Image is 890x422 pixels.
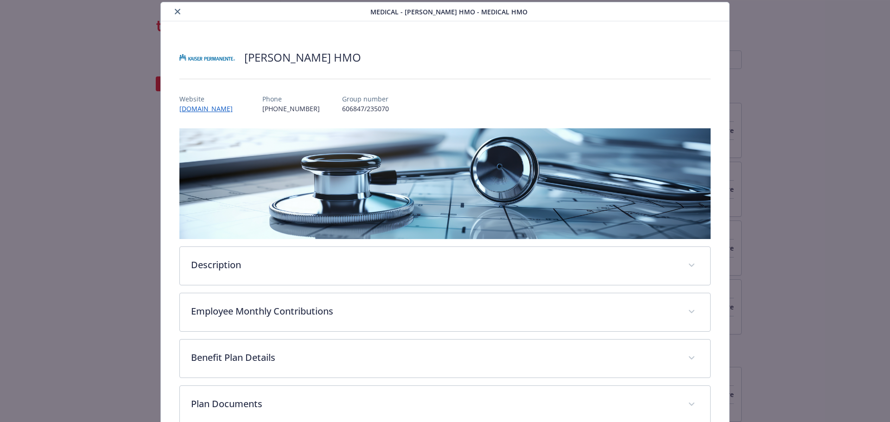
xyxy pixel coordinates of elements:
a: [DOMAIN_NAME] [179,104,240,113]
h2: [PERSON_NAME] HMO [244,50,361,65]
p: [PHONE_NUMBER] [262,104,320,113]
p: Benefit Plan Details [191,351,677,365]
p: Plan Documents [191,397,677,411]
p: Group number [342,94,389,104]
p: Phone [262,94,320,104]
p: 606847/235070 [342,104,389,113]
img: Kaiser Permanente Insurance Company [179,44,235,71]
img: banner [179,128,711,239]
span: Medical - [PERSON_NAME] HMO - Medical HMO [370,7,528,17]
p: Website [179,94,240,104]
div: Employee Monthly Contributions [180,293,711,331]
button: close [172,6,183,17]
p: Description [191,258,677,272]
p: Employee Monthly Contributions [191,304,677,318]
div: Description [180,247,711,285]
div: Benefit Plan Details [180,340,711,378]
